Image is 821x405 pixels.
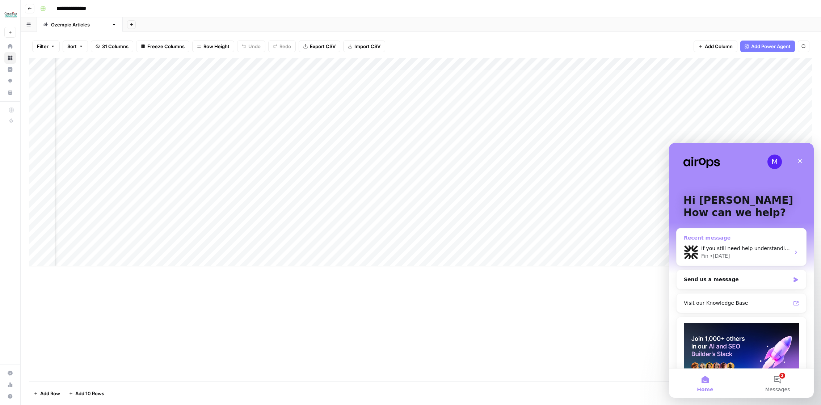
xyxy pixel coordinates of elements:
div: • [DATE] [41,109,61,117]
button: Export CSV [299,41,340,52]
button: Import CSV [343,41,385,52]
span: Undo [248,43,261,50]
span: Filter [37,43,49,50]
button: Redo [268,41,296,52]
button: Filter [32,41,60,52]
div: Close [125,12,138,25]
span: Messages [96,244,121,249]
a: Visit our Knowledge Base [10,153,134,167]
span: Row Height [203,43,230,50]
button: Add Power Agent [740,41,795,52]
img: BCI Logo [4,8,17,21]
span: If you still need help understanding how your tasks reset or have any other questions, I’m here t... [32,102,491,108]
span: Add 10 Rows [75,390,104,397]
button: Freeze Columns [136,41,189,52]
span: Add Column [705,43,733,50]
a: Opportunities [4,75,16,87]
span: Redo [279,43,291,50]
span: Import CSV [354,43,380,50]
a: Your Data [4,87,16,98]
span: Sort [67,43,77,50]
button: Help + Support [4,391,16,402]
button: Workspace: BCI [4,6,16,24]
a: Settings [4,367,16,379]
span: Add Power Agent [751,43,791,50]
button: Add 10 Rows [64,388,109,399]
div: [MEDICAL_DATA] Articles [51,21,109,28]
button: Undo [237,41,265,52]
a: Home [4,41,16,52]
a: Usage [4,379,16,391]
span: 31 Columns [102,43,129,50]
a: [MEDICAL_DATA] Articles [37,17,123,32]
a: Browse [4,52,16,64]
div: Send us a message [15,133,121,140]
button: Row Height [192,41,234,52]
span: Add Row [40,390,60,397]
iframe: Intercom live chat [669,143,814,398]
div: Visit our Knowledge Base [15,156,121,164]
button: Add Column [694,41,737,52]
div: Send us a message [7,127,138,147]
button: Add Row [29,388,64,399]
button: Messages [72,226,145,255]
span: Freeze Columns [147,43,185,50]
button: 31 Columns [91,41,133,52]
button: Sort [63,41,88,52]
span: Home [28,244,44,249]
a: Insights [4,64,16,75]
div: Fin [32,109,39,117]
span: Export CSV [310,43,336,50]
